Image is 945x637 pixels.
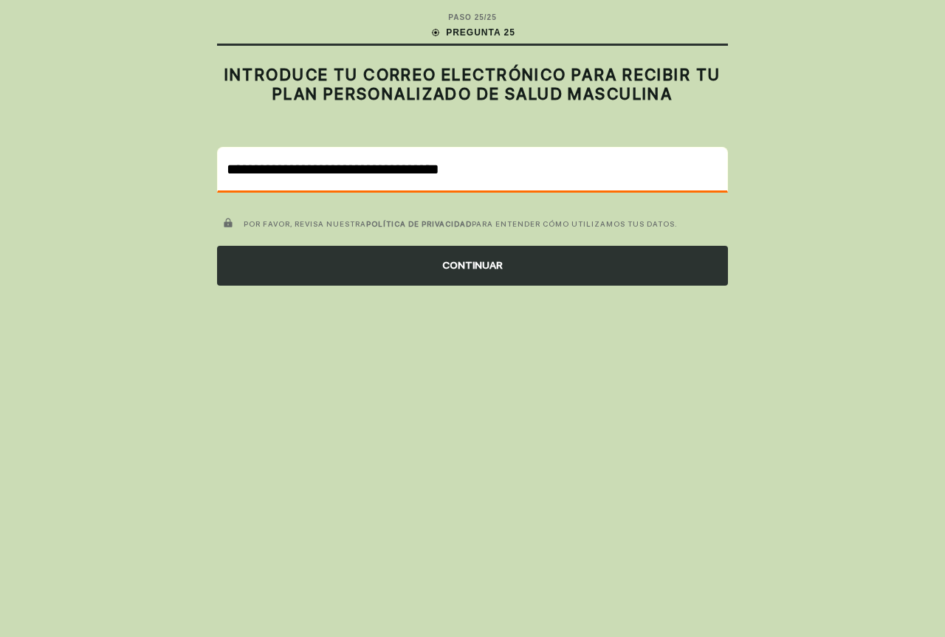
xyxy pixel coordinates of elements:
font: PASO [448,13,472,21]
font: PARA ENTENDER CÓMO UTILIZAMOS TUS DATOS. [472,219,678,228]
a: POLÍTICA DE PRIVACIDAD [366,219,472,228]
font: 25 [475,13,484,21]
font: 25 [487,13,497,21]
font: INTRODUCE TU CORREO ELECTRÓNICO PARA RECIBIR TU PLAN PERSONALIZADO DE SALUD MASCULINA [224,65,721,103]
font: / [484,13,487,21]
font: POR FAVOR, REVISA NUESTRA [244,219,366,228]
font: CONTINUAR [442,259,503,271]
font: PREGUNTA 25 [446,27,515,38]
